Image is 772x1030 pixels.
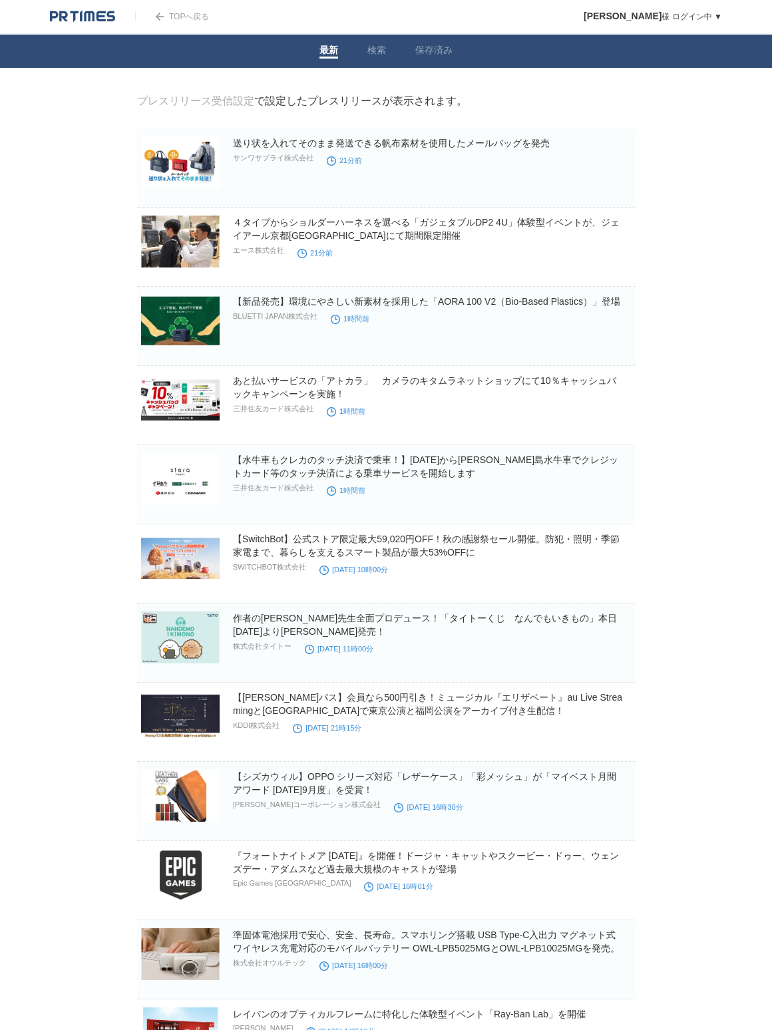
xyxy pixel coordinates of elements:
[141,295,220,347] img: 【新品発売】環境にやさしい新素材を採用した「AORA 100 V2（Bio-Based Plastics）」登場
[233,930,620,953] a: 準固体電池採用で安心、安全、長寿命。スマホリング搭載 USB Type-C入出力 マグネット式ワイヤレス充電対応のモバイルバッテリー OWL-LPB5025MGとOWL-LPB10025MGを発売。
[156,13,164,21] img: arrow.png
[319,45,338,59] a: 最新
[141,691,220,743] img: 【Pontaパス】会員なら500円引き！ミュージカル『エリザベート』au Live StreamingとTELASAで東京公演と福岡公演をアーカイブ付き生配信！
[233,721,280,731] p: KDDI株式会社
[141,453,220,505] img: 【水牛車もクレカのタッチ決済で乗車！】10月23日から由布島水牛車でクレジットカード等のタッチ決済による乗車サービスを開始します
[233,217,620,241] a: ４タイプからショルダーハーネスを選べる「ガジェタブルDP2 4U」体験型イベントが、ジェイアール京都[GEOGRAPHIC_DATA]にて期間限定開催
[233,692,622,716] a: 【[PERSON_NAME]パス】会員なら500円引き！ミュージカル『エリザベート』au Live Streamingと[GEOGRAPHIC_DATA]で東京公演と福岡公演をアーカイブ付き生配信！
[233,850,619,874] a: 『フォートナイトメア [DATE]』を開催！ドージャ・キャットやスクービー・ドゥー、ウェンズデー・アダムスなど過去最大規模のキャストが登場
[364,882,433,890] time: [DATE] 16時01分
[141,770,220,822] img: 【シズカウィル】OPPO シリーズ対応「レザーケース」「彩メッシュ」が「マイベスト月間アワード 2025年9月度」を受賞！
[141,928,220,980] img: 準固体電池採用で安心、安全、長寿命。スマホリング搭載 USB Type-C入出力 マグネット式ワイヤレス充電対応のモバイルバッテリー OWL-LPB5025MGとOWL-LPB10025MGを発売。
[141,849,220,901] img: 『フォートナイトメア 2025』を開催！ドージャ・キャットやスクービー・ドゥー、ウェンズデー・アダムスなど過去最大規模のキャストが登場
[233,454,618,478] a: 【水牛車もクレカのタッチ決済で乗車！】[DATE]から[PERSON_NAME]島水牛車でクレジットカード等のタッチ決済による乗車サービスを開始します
[367,45,386,59] a: 検索
[50,10,115,23] img: logo.png
[141,611,220,663] img: 作者のよこみぞゆり先生全面プロデュース！「タイトーくじ なんでもいきもの」本日10月11日(土)より順次発売！
[305,645,373,653] time: [DATE] 11時00分
[584,12,722,21] a: [PERSON_NAME]様 ログイン中 ▼
[415,45,453,59] a: 保存済み
[233,562,306,572] p: SWITCHBOT株式会社
[141,532,220,584] img: 【SwitchBot】公式ストア限定最大59,020円OFF！秋の感謝祭セール開催。防犯・照明・季節家電まで、暮らしを支えるスマート製品が最大53%OFFに
[293,724,361,732] time: [DATE] 21時15分
[394,803,463,811] time: [DATE] 16時30分
[233,958,306,968] p: 株式会社オウルテック
[141,216,220,267] img: ４タイプからショルダーハーネスを選べる「ガジェタブルDP2 4U」体験型イベントが、ジェイアール京都伊勢丹にて期間限定開催
[135,12,209,21] a: TOPへ戻る
[233,771,616,795] a: 【シズカウィル】OPPO シリーズ対応「レザーケース」「彩メッシュ」が「マイベスト月間アワード [DATE]9月度」を受賞！
[141,374,220,426] img: あと払いサービスの「アトカラ」 カメラのキタムラネットショップにて10％キャッシュバックキャンペーンを実施！
[233,613,617,637] a: 作者の[PERSON_NAME]先生全面プロデュース！「タイトーくじ なんでもいきもの」本日[DATE]より[PERSON_NAME]発売！
[233,483,313,493] p: 三井住友カード株式会社
[327,407,365,415] time: 1時間前
[297,249,333,257] time: 21分前
[233,879,351,887] p: Epic Games [GEOGRAPHIC_DATA]
[331,315,369,323] time: 1時間前
[233,1009,586,1019] a: レイバンのオプティカルフレームに特化した体験型イベント「Ray-Ban Lab」を開催
[233,534,620,558] a: 【SwitchBot】公式ストア限定最大59,020円OFF！秋の感謝祭セール開催。防犯・照明・季節家電まで、暮らしを支えるスマート製品が最大53%OFFに
[584,11,662,21] span: [PERSON_NAME]
[327,486,365,494] time: 1時間前
[233,153,313,163] p: サンワサプライ株式会社
[319,961,388,969] time: [DATE] 16時00分
[233,296,620,307] a: 【新品発売】環境にやさしい新素材を採用した「AORA 100 V2（Bio-Based Plastics）」登場
[233,800,381,810] p: [PERSON_NAME]コーポレーション株式会社
[233,404,313,414] p: 三井住友カード株式会社
[327,156,362,164] time: 21分前
[137,95,254,106] a: プレスリリース受信設定
[233,311,317,321] p: BLUETTI JAPAN株式会社
[233,138,550,148] a: 送り状を入れてそのまま発送できる帆布素材を使用したメールバッグを発売
[233,641,291,651] p: 株式会社タイトー
[233,246,284,256] p: エース株式会社
[233,375,616,399] a: あと払いサービスの「アトカラ」 カメラのキタムラネットショップにて10％キャッシュバックキャンペーンを実施！
[141,136,220,188] img: 送り状を入れてそのまま発送できる帆布素材を使用したメールバッグを発売
[137,94,467,108] div: で設定したプレスリリースが表示されます。
[319,566,388,574] time: [DATE] 10時00分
